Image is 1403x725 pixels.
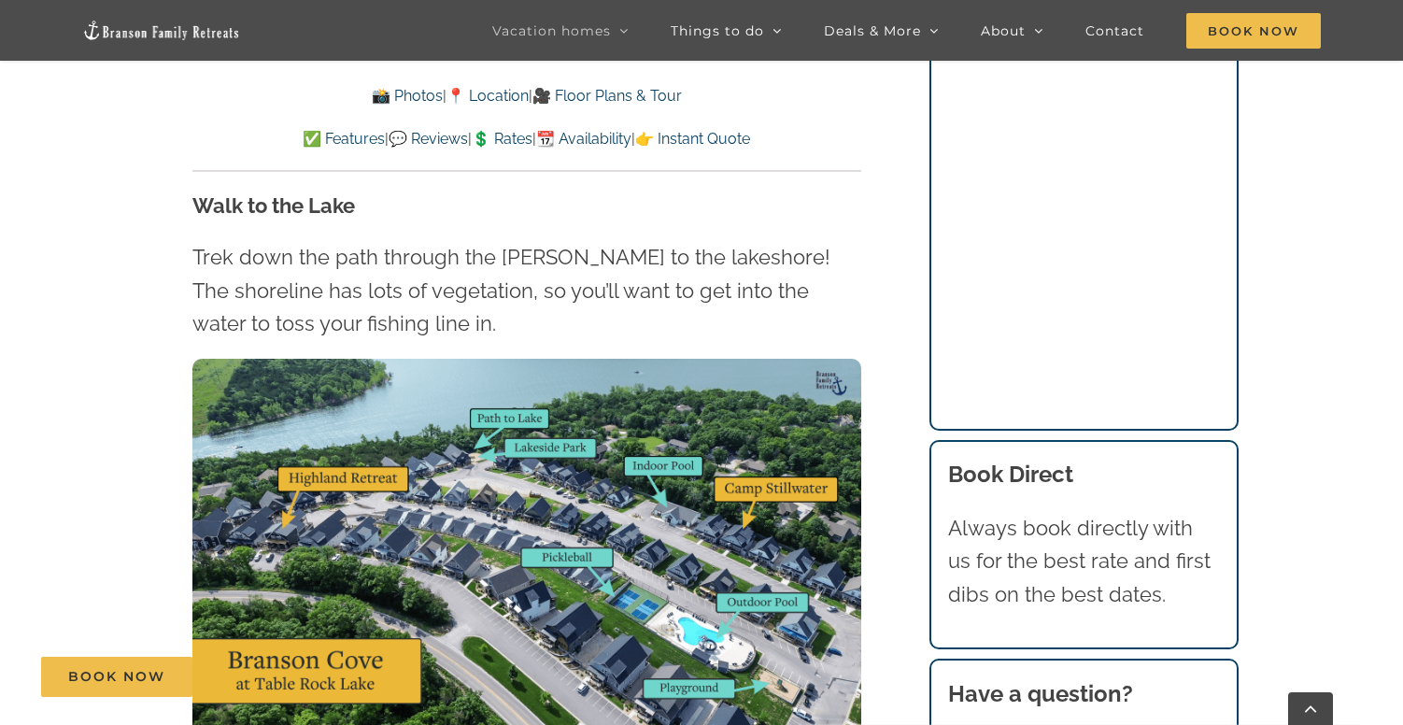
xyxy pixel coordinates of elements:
[446,87,529,105] a: 📍 Location
[303,130,385,148] a: ✅ Features
[492,24,611,37] span: Vacation homes
[948,461,1073,488] b: Book Direct
[389,130,468,148] a: 💬 Reviews
[981,24,1026,37] span: About
[472,130,532,148] a: 💲 Rates
[1085,24,1144,37] span: Contact
[532,87,682,105] a: 🎥 Floor Plans & Tour
[68,669,165,685] span: Book Now
[41,657,192,697] a: Book Now
[824,24,921,37] span: Deals & More
[948,680,1133,707] strong: Have a question?
[948,512,1221,611] p: Always book directly with us for the best rate and first dibs on the best dates.
[1186,13,1321,49] span: Book Now
[372,87,443,105] a: 📸 Photos
[536,130,631,148] a: 📆 Availability
[82,20,241,41] img: Branson Family Retreats Logo
[635,130,750,148] a: 👉 Instant Quote
[192,84,861,108] p: | |
[671,24,764,37] span: Things to do
[192,193,355,218] strong: Walk to the Lake
[192,241,861,340] p: Trek down the path through the [PERSON_NAME] to the lakeshore! The shoreline has lots of vegetati...
[192,127,861,151] p: | | | |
